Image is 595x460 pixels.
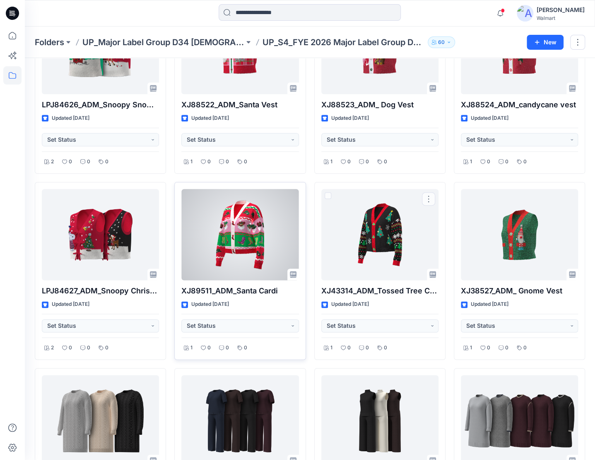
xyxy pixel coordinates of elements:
p: 0 [105,344,108,352]
p: 0 [244,344,247,352]
p: Updated [DATE] [331,114,369,123]
p: 1 [330,157,332,166]
p: Updated [DATE] [52,300,89,309]
p: 60 [438,38,445,47]
p: 0 [347,157,351,166]
p: Updated [DATE] [471,114,508,123]
p: 0 [384,344,387,352]
a: XJ38527_ADM_ Gnome Vest [461,189,578,280]
p: 0 [347,344,351,352]
p: 0 [207,157,211,166]
button: New [527,35,564,50]
p: LPJ84626_ADM_Snoopy Snow Vest [42,99,159,111]
p: 0 [523,344,527,352]
p: 0 [105,157,108,166]
p: 1 [470,344,472,352]
p: 0 [69,157,72,166]
p: 0 [505,344,508,352]
p: 1 [190,157,193,166]
p: 0 [87,344,90,352]
p: 0 [226,157,229,166]
p: 1 [470,157,472,166]
p: 0 [384,157,387,166]
p: XJ38527_ADM_ Gnome Vest [461,285,578,297]
p: 0 [366,344,369,352]
a: LPJ84627_ADM_Snoopy Christmas Tie Front Vest [42,189,159,280]
p: 2 [51,157,54,166]
p: Updated [DATE] [52,114,89,123]
p: XJ88522_ADM_Santa Vest [181,99,299,111]
a: Folders [35,36,64,48]
p: 0 [87,157,90,166]
p: LPJ84627_ADM_Snoopy Christmas Tie Front Vest [42,285,159,297]
a: UP_Major Label Group D34 [DEMOGRAPHIC_DATA] Sweaters [82,36,244,48]
div: [PERSON_NAME] [537,5,585,15]
p: 0 [69,344,72,352]
p: 1 [330,344,332,352]
p: 0 [226,344,229,352]
p: 0 [487,344,490,352]
button: 60 [428,36,455,48]
p: 0 [366,157,369,166]
p: 0 [207,344,211,352]
p: Updated [DATE] [471,300,508,309]
p: XJ89511_ADM_Santa Cardi [181,285,299,297]
img: avatar [517,5,533,22]
p: XJ43314_ADM_Tossed Tree Cardy [321,285,438,297]
p: Updated [DATE] [331,300,369,309]
p: 0 [244,157,247,166]
p: 0 [505,157,508,166]
p: UP_S4_FYE 2026 Major Label Group D34 [DEMOGRAPHIC_DATA] SWEATERS [263,36,424,48]
a: XJ89511_ADM_Santa Cardi [181,189,299,280]
p: Updated [DATE] [191,300,229,309]
p: Updated [DATE] [191,114,229,123]
p: XJ88524_ADM_candycane vest [461,99,578,111]
p: 2 [51,344,54,352]
p: XJ88523_ADM_ Dog Vest [321,99,438,111]
p: 1 [190,344,193,352]
p: 0 [523,157,527,166]
p: 0 [487,157,490,166]
div: Walmart [537,15,585,21]
a: XJ43314_ADM_Tossed Tree Cardy [321,189,438,280]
